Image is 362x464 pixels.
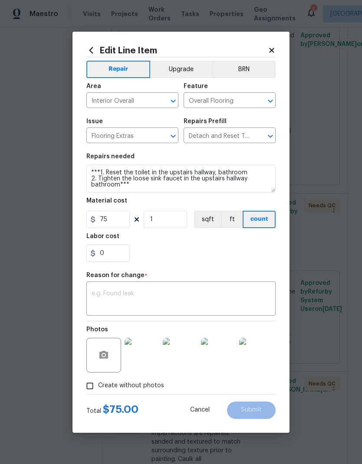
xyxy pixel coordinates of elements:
button: Open [167,95,179,107]
h5: Material cost [86,198,127,204]
h5: Repairs Prefill [184,118,227,124]
h5: Reason for change [86,272,145,278]
span: $ 75.00 [103,404,138,415]
div: Total [86,405,138,415]
button: sqft [194,211,221,228]
h2: Edit Line Item [86,46,268,55]
h5: Issue [86,118,103,124]
button: Submit [227,402,276,419]
h5: Labor cost [86,233,119,239]
button: ft [221,211,243,228]
button: Upgrade [150,61,212,78]
h5: Area [86,83,101,89]
button: Repair [86,61,150,78]
button: Open [264,95,276,107]
span: Create without photos [98,381,164,390]
button: count [243,211,276,228]
button: Cancel [176,402,224,419]
h5: Feature [184,83,208,89]
span: Submit [241,407,262,413]
textarea: ***1. Reset the toilet in the upstairs hallway, bathroom 2. Tighten the loose sink faucet in the ... [86,165,276,193]
h5: Photos [86,327,108,333]
span: Cancel [190,407,210,413]
button: Open [167,130,179,142]
h5: Repairs needed [86,154,135,160]
button: BRN [212,61,276,78]
button: Open [264,130,276,142]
